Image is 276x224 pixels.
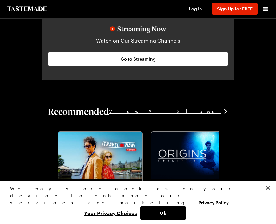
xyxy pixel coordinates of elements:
h2: Recommended [48,106,109,117]
a: Go to Streaming [48,52,228,66]
img: Travel Man: 48 Hours In... [58,132,142,179]
button: Log In [183,6,208,12]
div: Privacy [10,185,260,220]
span: View All Shows [109,108,221,115]
span: Go to Streaming [121,56,156,62]
span: Sign Up for FREE [217,6,253,11]
button: navigate to next item [222,179,228,186]
button: Sign Up for FREE [212,3,258,15]
button: Close [261,181,275,195]
span: Log In [189,6,202,11]
a: More information about your privacy, opens in a new tab [198,199,229,205]
button: Open menu [261,5,270,13]
a: To Tastemade Home Page [6,6,48,11]
img: Streaming [110,26,166,33]
img: Origins [151,132,236,179]
button: Ok [140,206,186,220]
a: View All Shows [109,108,228,115]
p: Watch on Our Streaming Channels [48,37,228,44]
button: Your Privacy Choices [81,206,140,220]
button: navigate to previous item [48,179,54,186]
div: We may store cookies on your device to enhance our services and marketing. [10,185,260,206]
